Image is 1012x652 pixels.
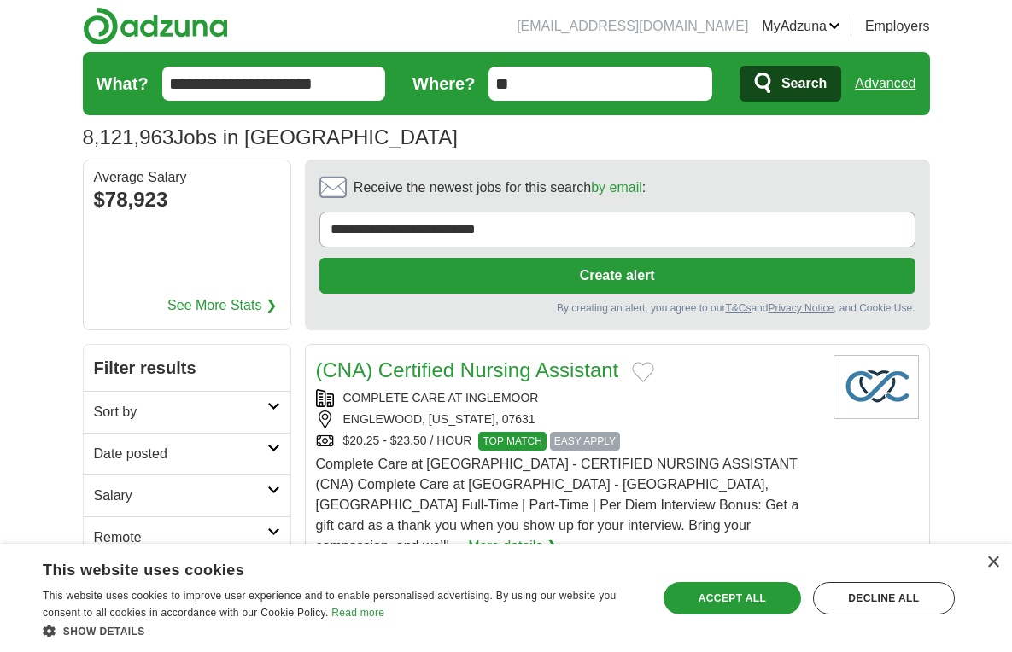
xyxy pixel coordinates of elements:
[768,302,834,314] a: Privacy Notice
[762,16,840,37] a: MyAdzuna
[319,258,915,294] button: Create alert
[94,486,267,506] h2: Salary
[740,66,841,102] button: Search
[331,607,384,619] a: Read more, opens a new window
[84,345,290,391] h2: Filter results
[94,184,280,215] div: $78,923
[167,295,277,316] a: See More Stats ❯
[94,527,267,548] h2: Remote
[83,125,458,148] h1: Jobs in [GEOGRAPHIC_DATA]
[855,67,915,101] a: Advanced
[43,622,640,639] div: Show details
[316,389,820,407] div: COMPLETE CARE AT INGLEMOOR
[725,302,751,314] a: T&Cs
[84,474,290,516] a: Salary
[316,358,619,381] a: (CNA) Certified Nursing Assistant
[354,178,646,198] span: Receive the newest jobs for this search :
[412,71,475,96] label: Where?
[591,180,642,195] a: by email
[316,457,799,553] span: Complete Care at [GEOGRAPHIC_DATA] - CERTIFIED NURSING ASSISTANT (CNA) Complete Care at [GEOGRAPH...
[781,67,827,101] span: Search
[84,433,290,474] a: Date posted
[478,432,546,451] span: TOP MATCH
[865,16,930,37] a: Employers
[550,432,620,451] span: EASY APPLY
[94,402,267,422] h2: Sort by
[43,555,597,580] div: This website uses cookies
[632,362,654,382] button: Add to favorite jobs
[83,122,174,153] span: 8,121,963
[319,300,915,316] div: By creating an alert, you agree to our and , and Cookie Use.
[468,536,558,556] a: More details ❯
[813,582,955,614] div: Decline all
[316,410,820,428] div: ENGLEWOOD, [US_STATE], 07631
[83,7,228,45] img: Adzuna logo
[84,391,290,433] a: Sort by
[517,16,748,37] li: [EMAIL_ADDRESS][DOMAIN_NAME]
[316,432,820,451] div: $20.25 - $23.50 / HOUR
[97,71,149,96] label: What?
[43,590,616,619] span: This website uses cookies to improve user experience and to enable personalised advertising. By u...
[986,556,999,569] div: Close
[834,355,919,419] img: Company logo
[63,626,145,637] span: Show details
[664,582,801,614] div: Accept all
[84,516,290,558] a: Remote
[94,444,267,464] h2: Date posted
[94,171,280,184] div: Average Salary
